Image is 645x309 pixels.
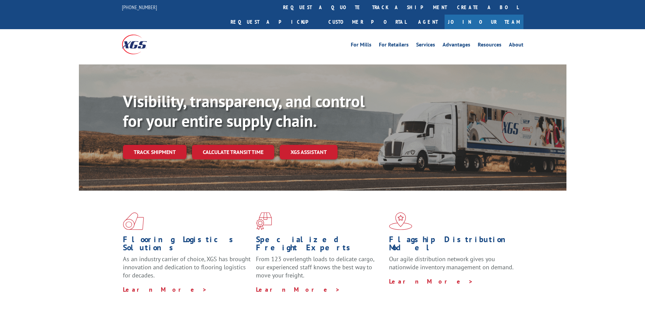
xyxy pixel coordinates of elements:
a: XGS ASSISTANT [280,145,338,159]
h1: Specialized Freight Experts [256,235,384,255]
h1: Flooring Logistics Solutions [123,235,251,255]
span: As an industry carrier of choice, XGS has brought innovation and dedication to flooring logistics... [123,255,251,279]
a: Resources [478,42,501,50]
a: Request a pickup [225,15,323,29]
a: Advantages [443,42,470,50]
a: [PHONE_NUMBER] [122,4,157,11]
a: Customer Portal [323,15,411,29]
a: For Mills [351,42,371,50]
img: xgs-icon-total-supply-chain-intelligence-red [123,212,144,230]
a: Calculate transit time [192,145,274,159]
span: Our agile distribution network gives you nationwide inventory management on demand. [389,255,514,271]
a: Track shipment [123,145,187,159]
a: Learn More > [123,286,207,293]
a: Agent [411,15,445,29]
img: xgs-icon-flagship-distribution-model-red [389,212,412,230]
p: From 123 overlength loads to delicate cargo, our experienced staff knows the best way to move you... [256,255,384,285]
img: xgs-icon-focused-on-flooring-red [256,212,272,230]
a: Services [416,42,435,50]
a: Join Our Team [445,15,523,29]
a: Learn More > [256,286,340,293]
a: About [509,42,523,50]
a: For Retailers [379,42,409,50]
a: Learn More > [389,277,473,285]
b: Visibility, transparency, and control for your entire supply chain. [123,91,365,131]
h1: Flagship Distribution Model [389,235,517,255]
